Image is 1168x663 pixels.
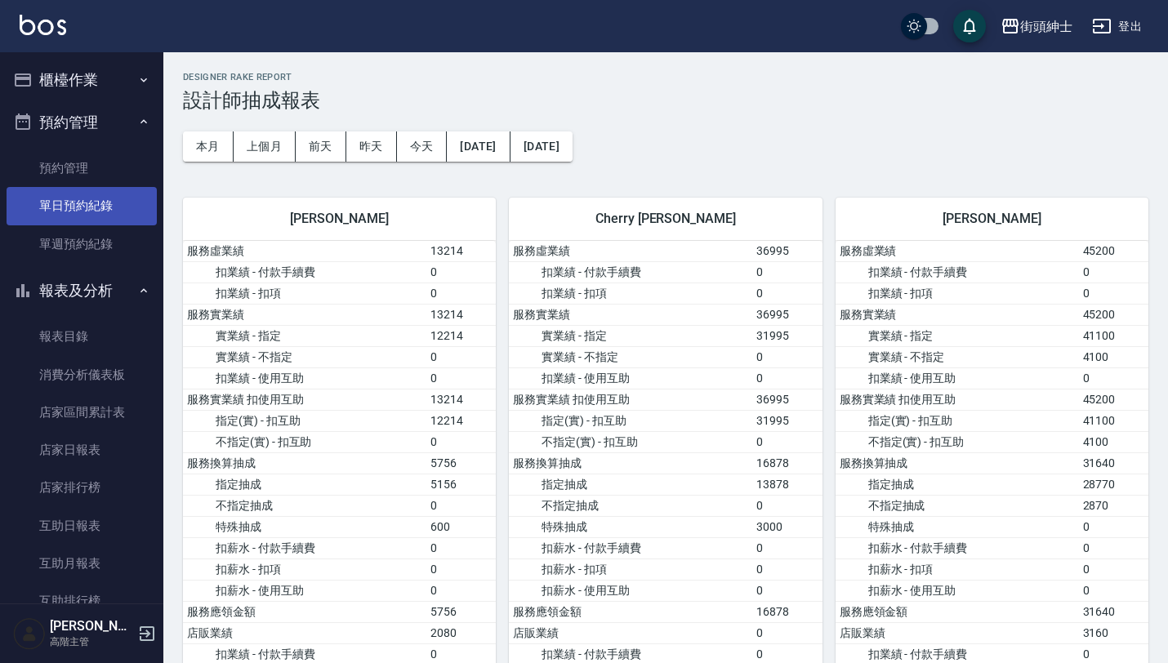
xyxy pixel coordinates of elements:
[426,452,496,474] td: 5756
[1079,537,1148,558] td: 0
[426,537,496,558] td: 0
[426,431,496,452] td: 0
[183,283,426,304] td: 扣業績 - 扣項
[397,131,448,162] button: 今天
[1086,11,1148,42] button: 登出
[509,304,752,325] td: 服務實業績
[752,367,822,389] td: 0
[7,394,157,431] a: 店家區間累計表
[509,580,752,601] td: 扣薪水 - 使用互助
[1079,516,1148,537] td: 0
[183,431,426,452] td: 不指定(實) - 扣互助
[1079,283,1148,304] td: 0
[836,622,1079,643] td: 店販業績
[426,325,496,346] td: 12214
[836,516,1079,537] td: 特殊抽成
[183,241,426,262] td: 服務虛業績
[836,452,1079,474] td: 服務換算抽成
[1079,474,1148,495] td: 28770
[752,558,822,580] td: 0
[426,622,496,643] td: 2080
[1079,304,1148,325] td: 45200
[1079,495,1148,516] td: 2870
[7,582,157,620] a: 互助排行榜
[836,367,1079,389] td: 扣業績 - 使用互助
[509,537,752,558] td: 扣薪水 - 付款手續費
[836,410,1079,431] td: 指定(實) - 扣互助
[836,304,1079,325] td: 服務實業績
[836,495,1079,516] td: 不指定抽成
[234,131,296,162] button: 上個月
[836,474,1079,495] td: 指定抽成
[13,617,46,650] img: Person
[509,283,752,304] td: 扣業績 - 扣項
[528,211,802,227] span: Cherry [PERSON_NAME]
[752,304,822,325] td: 36995
[183,325,426,346] td: 實業績 - 指定
[183,410,426,431] td: 指定(實) - 扣互助
[1079,580,1148,601] td: 0
[346,131,397,162] button: 昨天
[1079,410,1148,431] td: 41100
[7,469,157,506] a: 店家排行榜
[426,241,496,262] td: 13214
[752,346,822,367] td: 0
[752,580,822,601] td: 0
[183,89,1148,112] h3: 設計師抽成報表
[296,131,346,162] button: 前天
[752,474,822,495] td: 13878
[509,474,752,495] td: 指定抽成
[752,261,822,283] td: 0
[509,558,752,580] td: 扣薪水 - 扣項
[183,389,426,410] td: 服務實業績 扣使用互助
[7,149,157,187] a: 預約管理
[7,187,157,225] a: 單日預約紀錄
[426,389,496,410] td: 13214
[183,622,426,643] td: 店販業績
[203,211,476,227] span: [PERSON_NAME]
[1079,261,1148,283] td: 0
[509,389,752,410] td: 服務實業績 扣使用互助
[836,283,1079,304] td: 扣業績 - 扣項
[509,495,752,516] td: 不指定抽成
[836,346,1079,367] td: 實業績 - 不指定
[183,452,426,474] td: 服務換算抽成
[20,15,66,35] img: Logo
[7,59,157,101] button: 櫃檯作業
[183,346,426,367] td: 實業績 - 不指定
[426,495,496,516] td: 0
[1079,601,1148,622] td: 31640
[509,516,752,537] td: 特殊抽成
[183,495,426,516] td: 不指定抽成
[1079,622,1148,643] td: 3160
[752,452,822,474] td: 16878
[994,10,1079,43] button: 街頭紳士
[836,431,1079,452] td: 不指定(實) - 扣互助
[836,325,1079,346] td: 實業績 - 指定
[752,622,822,643] td: 0
[426,367,496,389] td: 0
[836,558,1079,580] td: 扣薪水 - 扣項
[836,537,1079,558] td: 扣薪水 - 付款手續費
[426,601,496,622] td: 5756
[50,634,133,649] p: 高階主管
[1079,325,1148,346] td: 41100
[447,131,510,162] button: [DATE]
[509,367,752,389] td: 扣業績 - 使用互助
[183,367,426,389] td: 扣業績 - 使用互助
[1079,346,1148,367] td: 4100
[752,283,822,304] td: 0
[1079,452,1148,474] td: 31640
[836,241,1079,262] td: 服務虛業績
[836,389,1079,410] td: 服務實業績 扣使用互助
[509,431,752,452] td: 不指定(實) - 扣互助
[183,72,1148,82] h2: Designer Rake Report
[509,452,752,474] td: 服務換算抽成
[7,269,157,312] button: 報表及分析
[426,516,496,537] td: 600
[855,211,1129,227] span: [PERSON_NAME]
[50,618,133,634] h5: [PERSON_NAME]
[7,101,157,144] button: 預約管理
[509,261,752,283] td: 扣業績 - 付款手續費
[1079,431,1148,452] td: 4100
